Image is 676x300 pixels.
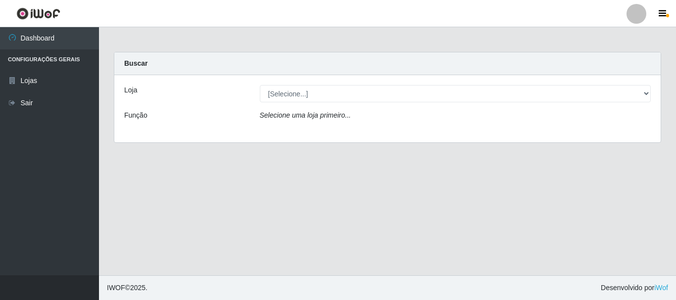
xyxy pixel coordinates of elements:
label: Loja [124,85,137,95]
span: © 2025 . [107,283,147,293]
img: CoreUI Logo [16,7,60,20]
span: IWOF [107,284,125,292]
i: Selecione uma loja primeiro... [260,111,351,119]
label: Função [124,110,147,121]
span: Desenvolvido por [601,283,668,293]
a: iWof [654,284,668,292]
strong: Buscar [124,59,147,67]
